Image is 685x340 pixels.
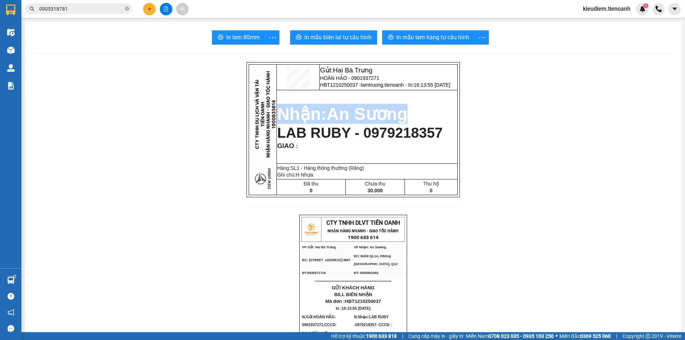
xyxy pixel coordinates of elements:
span: search [30,6,35,11]
img: warehouse-icon [7,29,15,36]
div: CR : [29,47,54,63]
span: An Sương [326,105,407,123]
span: 0979218357. CCCD : [355,323,392,327]
span: HBT1210250037 - [320,82,450,88]
div: CC : [54,47,79,63]
span: In tem 80mm [226,33,260,42]
img: logo-vxr [6,5,15,15]
span: kieudiem.tienoanh [577,4,636,13]
span: 0901937271. [302,323,338,327]
img: icon-new-feature [639,6,646,12]
span: LAB RUBY - 0979218357 [277,125,443,141]
button: plus [143,3,156,15]
div: Gửi: [3,32,54,40]
div: Tổng: [79,47,104,63]
strong: 0369 525 060 [580,333,611,339]
span: VP Nhận: An Sương [354,245,386,249]
span: BILL BIÊN NHẬN [334,292,372,297]
span: | [402,332,403,340]
div: SL: [3,47,29,63]
span: LAB RUBY [17,41,40,46]
span: Hỗ trợ kỹ thuật: [331,332,397,340]
span: 16:13:55 [DATE] [414,82,450,88]
span: GIAO [277,142,294,149]
span: aim [180,6,185,11]
span: Chưa thu [365,181,385,187]
span: more [475,33,488,42]
span: 16:13:55 [DATE] [342,306,371,310]
span: copyright [645,334,650,339]
span: Thu hộ [423,181,439,187]
span: HOÀN HẢO [314,315,334,319]
span: 5 [644,3,647,8]
strong: Nhận: [277,105,407,123]
span: ĐT:0935371718 [302,271,326,275]
button: caret-down [668,3,681,15]
div: Ngày gửi: 16:13 [DATE] [37,14,104,23]
span: H Nhựa [296,172,313,178]
span: close-circle [125,6,129,11]
img: logo [302,220,320,238]
span: ĐT: 0935881992 [354,271,379,275]
span: GỬI KHÁCH HÀNG [332,285,375,290]
sup: 1 [14,275,16,278]
span: question-circle [7,293,14,300]
span: lamtruong.tienoanh - In: [361,82,450,88]
span: 0 [310,188,313,193]
strong: NHẬN HÀNG NHANH - GIAO TỐC HÀNH [328,229,399,233]
span: In : [336,306,371,310]
div: Nhà xe Tiến Oanh [37,3,104,14]
img: warehouse-icon [7,64,15,72]
span: 0 [37,49,40,54]
button: printerIn mẫu biên lai tự cấu hình [290,30,377,45]
span: CCCD: [324,323,338,327]
button: more [265,30,279,45]
span: CTY TNHH DLVT TIẾN OANH [326,219,400,226]
strong: 0708 023 035 - 0935 103 250 [488,333,554,339]
img: phone-icon [655,6,662,12]
span: 1 - Hàng thông thường (Răng) [296,165,364,171]
button: file-add [160,3,172,15]
button: aim [176,3,189,15]
span: Gửi: [320,66,372,74]
button: printerIn tem 80mm [212,30,265,45]
span: 30.000 [367,188,383,193]
input: Tìm tên, số ĐT hoặc mã đơn [39,5,123,13]
span: In mẫu biên lai tự cấu hình [304,33,371,42]
span: LAB RUBY - [354,315,392,327]
span: Mã đơn : [325,299,381,304]
span: GIAO TẬN NƠI : [301,331,341,335]
div: SĐT: [54,32,104,40]
span: HBT1210250037 [345,299,381,304]
div: SĐT: [54,40,104,47]
strong: 1900 633 818 [366,333,397,339]
span: ĐC: [STREET_ADDRESS] BMT [302,258,351,262]
span: close-circle [125,6,129,12]
span: printer [388,34,394,41]
span: Hai Bà Trưng [333,66,372,74]
span: HOÀN HẢO [12,33,37,39]
img: warehouse-icon [7,276,15,284]
img: warehouse-icon [7,46,15,54]
span: message [7,325,14,332]
span: ⚪️ [555,335,558,338]
span: N.Nhận: [354,315,392,327]
span: 0901937271 [75,33,104,39]
span: 0 [430,188,432,193]
span: plus [147,6,152,11]
span: 1 [10,49,13,54]
span: N.Gửi: [302,315,338,327]
span: HOÀN HẢO - 0901937271 [320,75,379,81]
img: solution-icon [7,82,15,90]
span: : [294,143,298,149]
span: printer [218,34,223,41]
div: Nhận: [3,40,54,47]
sup: 5 [643,3,648,8]
span: caret-down [671,6,678,12]
button: more [475,30,489,45]
span: Cung cấp máy in - giấy in: [409,332,464,340]
span: notification [7,309,14,316]
span: Đã thu [304,181,318,187]
img: logo.jpg [3,3,32,32]
span: Ghi chú: [277,172,313,178]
